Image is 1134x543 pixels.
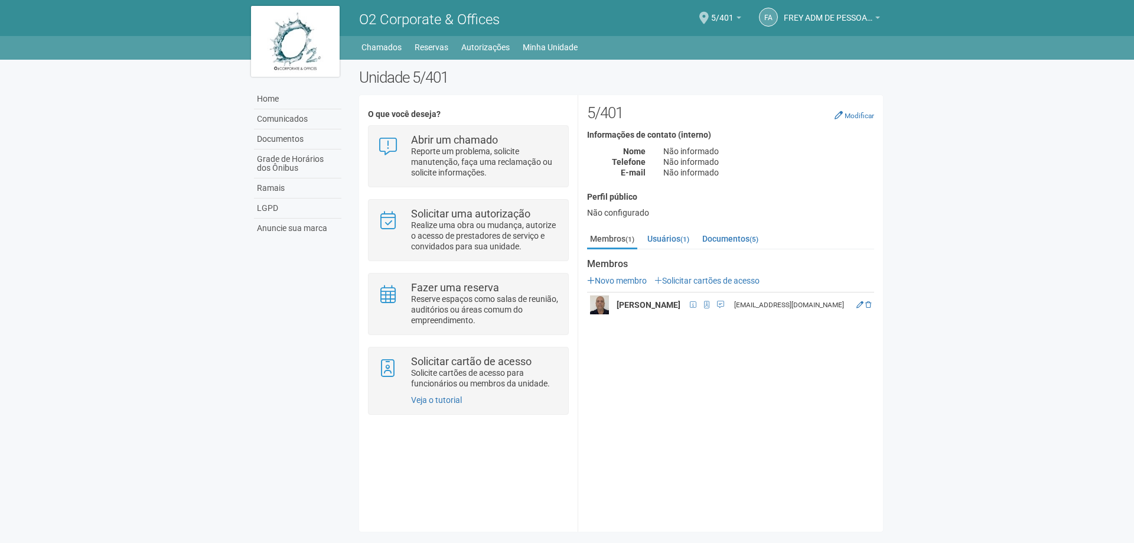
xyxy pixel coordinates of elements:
a: Editar membro [856,301,863,309]
a: Anuncie sua marca [254,219,341,238]
a: Ramais [254,178,341,199]
a: Solicitar uma autorização Realize uma obra ou mudança, autorize o acesso de prestadores de serviç... [377,209,559,252]
a: Documentos [254,129,341,149]
a: FREY ADM DE PESSOAL LTDA [784,15,880,24]
strong: E-mail [621,168,646,177]
small: (1) [625,235,634,243]
strong: Telefone [612,157,646,167]
strong: Nome [623,147,646,156]
p: Reporte um problema, solicite manutenção, faça uma reclamação ou solicite informações. [411,146,559,178]
a: Minha Unidade [523,39,578,56]
p: Reserve espaços como salas de reunião, auditórios ou áreas comum do empreendimento. [411,294,559,326]
a: Reservas [415,39,448,56]
a: Veja o tutorial [411,395,462,405]
a: Solicitar cartões de acesso [654,276,760,285]
span: FREY ADM DE PESSOAL LTDA [784,2,872,22]
a: Novo membro [587,276,647,285]
a: Usuários(1) [644,230,692,248]
a: Comunicados [254,109,341,129]
a: 5/401 [711,15,741,24]
p: Realize uma obra ou mudança, autorize o acesso de prestadores de serviço e convidados para sua un... [411,220,559,252]
strong: Membros [587,259,874,269]
a: Abrir um chamado Reporte um problema, solicite manutenção, faça uma reclamação ou solicite inform... [377,135,559,178]
small: (5) [750,235,758,243]
span: 5/401 [711,2,734,22]
span: O2 Corporate & Offices [359,11,500,28]
small: (1) [680,235,689,243]
a: Modificar [835,110,874,120]
img: logo.jpg [251,6,340,77]
strong: Fazer uma reserva [411,281,499,294]
strong: Abrir um chamado [411,134,498,146]
h4: Perfil público [587,193,874,201]
strong: Solicitar cartão de acesso [411,355,532,368]
div: Não informado [654,146,883,157]
strong: [PERSON_NAME] [617,300,680,310]
h2: Unidade 5/401 [359,69,883,86]
h4: Informações de contato (interno) [587,131,874,139]
a: Solicitar cartão de acesso Solicite cartões de acesso para funcionários ou membros da unidade. [377,356,559,389]
div: [EMAIL_ADDRESS][DOMAIN_NAME] [734,300,849,310]
h4: O que você deseja? [368,110,568,119]
strong: Solicitar uma autorização [411,207,530,220]
img: user.png [590,295,609,314]
a: Excluir membro [865,301,871,309]
a: Fazer uma reserva Reserve espaços como salas de reunião, auditórios ou áreas comum do empreendime... [377,282,559,326]
div: Não informado [654,157,883,167]
a: Chamados [361,39,402,56]
a: FA [759,8,778,27]
small: Modificar [845,112,874,120]
a: Membros(1) [587,230,637,249]
h2: 5/401 [587,104,874,122]
p: Solicite cartões de acesso para funcionários ou membros da unidade. [411,368,559,389]
a: Documentos(5) [699,230,761,248]
div: Não configurado [587,207,874,218]
a: Home [254,89,341,109]
a: Grade de Horários dos Ônibus [254,149,341,178]
a: Autorizações [461,39,510,56]
div: Não informado [654,167,883,178]
a: LGPD [254,199,341,219]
